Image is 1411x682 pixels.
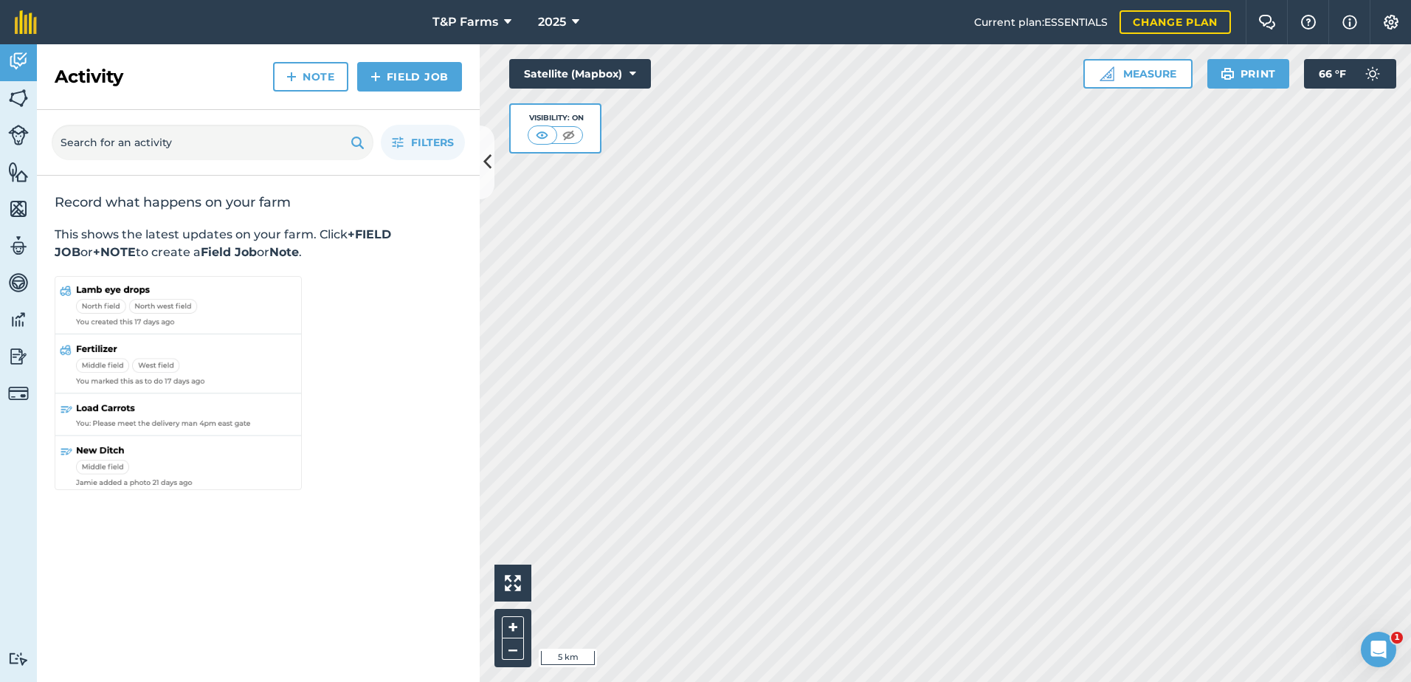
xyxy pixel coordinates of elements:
[974,14,1108,30] span: Current plan : ESSENTIALS
[505,575,521,591] img: Four arrows, one pointing top left, one top right, one bottom right and the last bottom left
[8,198,29,220] img: svg+xml;base64,PHN2ZyB4bWxucz0iaHR0cDovL3d3dy53My5vcmcvMjAwMC9zdmciIHdpZHRoPSI1NiIgaGVpZ2h0PSI2MC...
[538,13,566,31] span: 2025
[432,13,498,31] span: T&P Farms
[8,272,29,294] img: svg+xml;base64,PD94bWwgdmVyc2lvbj0iMS4wIiBlbmNvZGluZz0idXRmLTgiPz4KPCEtLSBHZW5lcmF0b3I6IEFkb2JlIE...
[8,50,29,72] img: svg+xml;base64,PD94bWwgdmVyc2lvbj0iMS4wIiBlbmNvZGluZz0idXRmLTgiPz4KPCEtLSBHZW5lcmF0b3I6IEFkb2JlIE...
[509,59,651,89] button: Satellite (Mapbox)
[1221,65,1235,83] img: svg+xml;base64,PHN2ZyB4bWxucz0iaHR0cDovL3d3dy53My5vcmcvMjAwMC9zdmciIHdpZHRoPSIxOSIgaGVpZ2h0PSIyNC...
[93,245,136,259] strong: +NOTE
[1382,15,1400,30] img: A cog icon
[1304,59,1396,89] button: 66 °F
[1120,10,1231,34] a: Change plan
[502,638,524,660] button: –
[1083,59,1193,89] button: Measure
[1300,15,1317,30] img: A question mark icon
[273,62,348,92] a: Note
[8,161,29,183] img: svg+xml;base64,PHN2ZyB4bWxucz0iaHR0cDovL3d3dy53My5vcmcvMjAwMC9zdmciIHdpZHRoPSI1NiIgaGVpZ2h0PSI2MC...
[502,616,524,638] button: +
[1207,59,1290,89] button: Print
[1258,15,1276,30] img: Two speech bubbles overlapping with the left bubble in the forefront
[8,309,29,331] img: svg+xml;base64,PD94bWwgdmVyc2lvbj0iMS4wIiBlbmNvZGluZz0idXRmLTgiPz4KPCEtLSBHZW5lcmF0b3I6IEFkb2JlIE...
[370,68,381,86] img: svg+xml;base64,PHN2ZyB4bWxucz0iaHR0cDovL3d3dy53My5vcmcvMjAwMC9zdmciIHdpZHRoPSIxNCIgaGVpZ2h0PSIyNC...
[52,125,373,160] input: Search for an activity
[8,235,29,257] img: svg+xml;base64,PD94bWwgdmVyc2lvbj0iMS4wIiBlbmNvZGluZz0idXRmLTgiPz4KPCEtLSBHZW5lcmF0b3I6IEFkb2JlIE...
[411,134,454,151] span: Filters
[528,112,584,124] div: Visibility: On
[1391,632,1403,644] span: 1
[269,245,299,259] strong: Note
[8,652,29,666] img: svg+xml;base64,PD94bWwgdmVyc2lvbj0iMS4wIiBlbmNvZGluZz0idXRmLTgiPz4KPCEtLSBHZW5lcmF0b3I6IEFkb2JlIE...
[1358,59,1387,89] img: svg+xml;base64,PD94bWwgdmVyc2lvbj0iMS4wIiBlbmNvZGluZz0idXRmLTgiPz4KPCEtLSBHZW5lcmF0b3I6IEFkb2JlIE...
[55,65,123,89] h2: Activity
[8,345,29,368] img: svg+xml;base64,PD94bWwgdmVyc2lvbj0iMS4wIiBlbmNvZGluZz0idXRmLTgiPz4KPCEtLSBHZW5lcmF0b3I6IEFkb2JlIE...
[559,128,578,142] img: svg+xml;base64,PHN2ZyB4bWxucz0iaHR0cDovL3d3dy53My5vcmcvMjAwMC9zdmciIHdpZHRoPSI1MCIgaGVpZ2h0PSI0MC...
[8,125,29,145] img: svg+xml;base64,PD94bWwgdmVyc2lvbj0iMS4wIiBlbmNvZGluZz0idXRmLTgiPz4KPCEtLSBHZW5lcmF0b3I6IEFkb2JlIE...
[55,193,462,211] h2: Record what happens on your farm
[1319,59,1346,89] span: 66 ° F
[1342,13,1357,31] img: svg+xml;base64,PHN2ZyB4bWxucz0iaHR0cDovL3d3dy53My5vcmcvMjAwMC9zdmciIHdpZHRoPSIxNyIgaGVpZ2h0PSIxNy...
[8,383,29,404] img: svg+xml;base64,PD94bWwgdmVyc2lvbj0iMS4wIiBlbmNvZGluZz0idXRmLTgiPz4KPCEtLSBHZW5lcmF0b3I6IEFkb2JlIE...
[533,128,551,142] img: svg+xml;base64,PHN2ZyB4bWxucz0iaHR0cDovL3d3dy53My5vcmcvMjAwMC9zdmciIHdpZHRoPSI1MCIgaGVpZ2h0PSI0MC...
[351,134,365,151] img: svg+xml;base64,PHN2ZyB4bWxucz0iaHR0cDovL3d3dy53My5vcmcvMjAwMC9zdmciIHdpZHRoPSIxOSIgaGVpZ2h0PSIyNC...
[55,226,462,261] p: This shows the latest updates on your farm. Click or to create a or .
[8,87,29,109] img: svg+xml;base64,PHN2ZyB4bWxucz0iaHR0cDovL3d3dy53My5vcmcvMjAwMC9zdmciIHdpZHRoPSI1NiIgaGVpZ2h0PSI2MC...
[381,125,465,160] button: Filters
[1100,66,1114,81] img: Ruler icon
[15,10,37,34] img: fieldmargin Logo
[1361,632,1396,667] iframe: Intercom live chat
[201,245,257,259] strong: Field Job
[357,62,462,92] a: Field Job
[286,68,297,86] img: svg+xml;base64,PHN2ZyB4bWxucz0iaHR0cDovL3d3dy53My5vcmcvMjAwMC9zdmciIHdpZHRoPSIxNCIgaGVpZ2h0PSIyNC...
